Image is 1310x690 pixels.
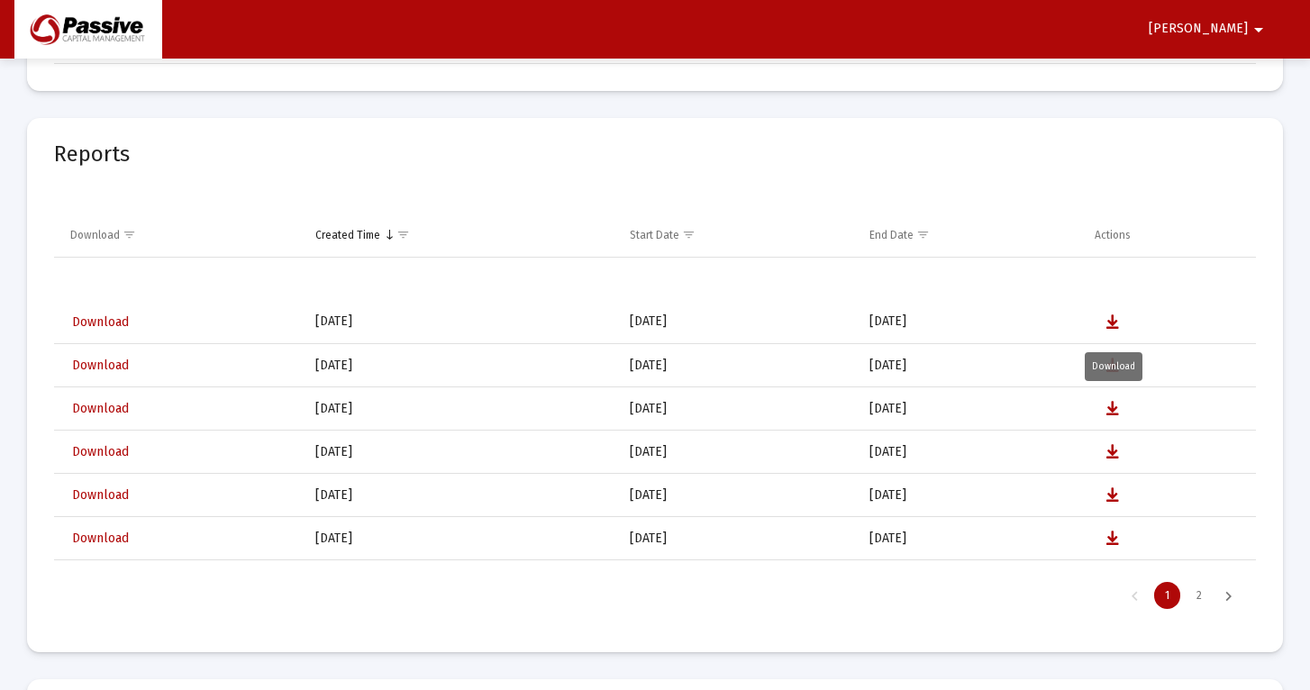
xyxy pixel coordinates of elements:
[617,431,857,474] td: [DATE]
[1186,582,1213,609] div: Page 2
[857,431,1082,474] td: [DATE]
[54,213,303,257] td: Column Download
[857,387,1082,431] td: [DATE]
[617,213,857,257] td: Column Start Date
[1154,582,1180,609] div: Page 1
[617,517,857,560] td: [DATE]
[617,474,857,517] td: [DATE]
[916,228,930,241] span: Show filter options for column 'End Date'
[617,387,857,431] td: [DATE]
[315,443,605,461] div: [DATE]
[1248,12,1269,48] mat-icon: arrow_drop_down
[315,400,605,418] div: [DATE]
[54,145,130,163] mat-card-title: Reports
[54,570,1256,621] div: Page Navigation
[72,444,129,459] span: Download
[857,213,1082,257] td: Column End Date
[869,228,914,242] div: End Date
[396,228,410,241] span: Show filter options for column 'Created Time'
[630,228,679,242] div: Start Date
[315,530,605,548] div: [DATE]
[617,560,857,604] td: [DATE]
[28,12,149,48] img: Dashboard
[70,228,120,242] div: Download
[1120,582,1150,609] div: Previous Page
[617,301,857,344] td: [DATE]
[1127,11,1291,47] button: [PERSON_NAME]
[1214,582,1243,609] div: Next Page
[617,344,857,387] td: [DATE]
[315,228,380,242] div: Created Time
[682,228,696,241] span: Show filter options for column 'Start Date'
[857,474,1082,517] td: [DATE]
[54,170,1256,621] div: Data grid
[72,531,129,546] span: Download
[1085,352,1142,381] div: Download
[315,313,605,331] div: [DATE]
[72,314,129,330] span: Download
[72,487,129,503] span: Download
[315,486,605,504] div: [DATE]
[72,358,129,373] span: Download
[303,213,617,257] td: Column Created Time
[857,344,1082,387] td: [DATE]
[1095,228,1131,242] div: Actions
[857,517,1082,560] td: [DATE]
[1082,213,1256,257] td: Column Actions
[72,401,129,416] span: Download
[315,357,605,375] div: [DATE]
[1149,22,1248,37] span: [PERSON_NAME]
[857,560,1082,604] td: [DATE]
[123,228,136,241] span: Show filter options for column 'Download'
[857,301,1082,344] td: [DATE]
